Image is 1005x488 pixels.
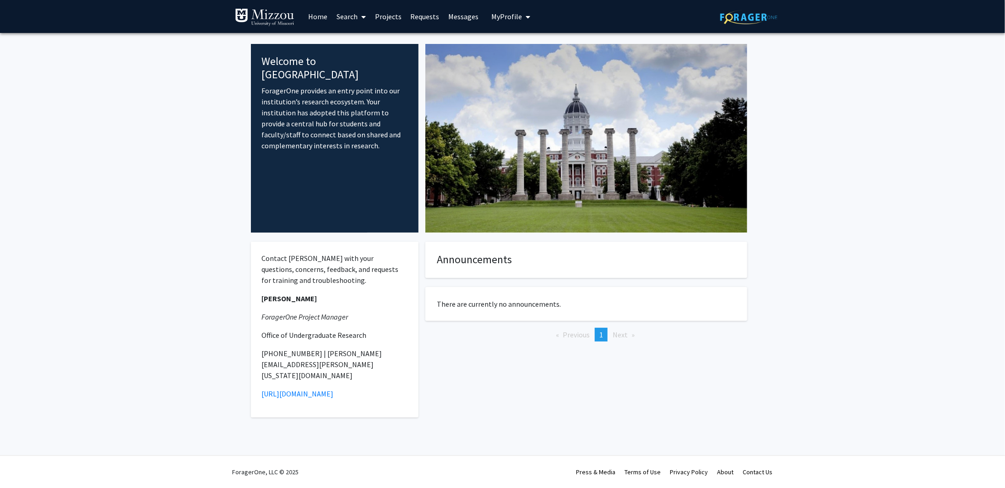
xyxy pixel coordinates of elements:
[743,468,773,476] a: Contact Us
[233,456,299,488] div: ForagerOne, LLC © 2025
[262,55,408,81] h4: Welcome to [GEOGRAPHIC_DATA]
[406,0,444,33] a: Requests
[425,44,747,233] img: Cover Image
[262,294,317,303] strong: [PERSON_NAME]
[613,330,628,339] span: Next
[492,12,522,21] span: My Profile
[599,330,603,339] span: 1
[437,253,736,266] h4: Announcements
[563,330,590,339] span: Previous
[304,0,332,33] a: Home
[625,468,661,476] a: Terms of Use
[262,348,408,381] p: [PHONE_NUMBER] | [PERSON_NAME][EMAIL_ADDRESS][PERSON_NAME][US_STATE][DOMAIN_NAME]
[332,0,370,33] a: Search
[262,253,408,286] p: Contact [PERSON_NAME] with your questions, concerns, feedback, and requests for training and trou...
[670,468,708,476] a: Privacy Policy
[576,468,616,476] a: Press & Media
[444,0,483,33] a: Messages
[717,468,734,476] a: About
[720,10,777,24] img: ForagerOne Logo
[235,8,294,27] img: University of Missouri Logo
[7,447,39,481] iframe: Chat
[437,298,736,309] p: There are currently no announcements.
[262,389,334,398] a: [URL][DOMAIN_NAME]
[425,328,747,342] ul: Pagination
[262,85,408,151] p: ForagerOne provides an entry point into our institution’s research ecosystem. Your institution ha...
[262,312,348,321] em: ForagerOne Project Manager
[262,330,408,341] p: Office of Undergraduate Research
[370,0,406,33] a: Projects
